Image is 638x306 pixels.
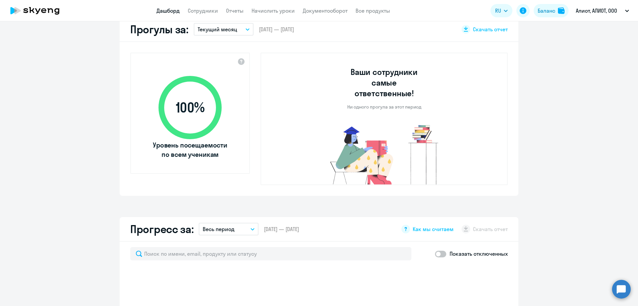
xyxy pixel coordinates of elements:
[226,7,244,14] a: Отчеты
[264,225,299,233] span: [DATE] — [DATE]
[303,7,348,14] a: Документооборот
[342,67,427,99] h3: Ваши сотрудники самые ответственные!
[413,225,454,233] span: Как мы считаем
[495,7,501,15] span: RU
[558,7,565,14] img: balance
[473,26,508,33] span: Скачать отчет
[450,250,508,258] p: Показать отключенных
[130,222,193,236] h2: Прогресс за:
[534,4,569,17] button: Балансbalance
[573,3,632,19] button: Алиот, АЛИОТ, ООО
[199,223,259,235] button: Весь период
[347,104,421,110] p: Ни одного прогула за этот период
[152,141,228,159] span: Уровень посещаемости по всем ученикам
[198,25,237,33] p: Текущий месяц
[490,4,512,17] button: RU
[188,7,218,14] a: Сотрудники
[130,23,188,36] h2: Прогулы за:
[157,7,180,14] a: Дашборд
[538,7,555,15] div: Баланс
[130,247,411,260] input: Поиск по имени, email, продукту или статусу
[152,100,228,116] span: 100 %
[203,225,235,233] p: Весь период
[259,26,294,33] span: [DATE] — [DATE]
[356,7,390,14] a: Все продукты
[576,7,617,15] p: Алиот, АЛИОТ, ООО
[252,7,295,14] a: Начислить уроки
[318,123,451,184] img: no-truants
[194,23,254,36] button: Текущий месяц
